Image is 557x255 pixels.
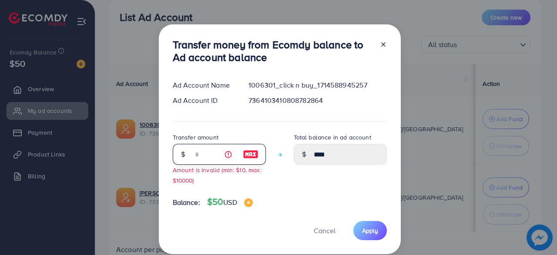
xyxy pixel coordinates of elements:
img: image [244,198,253,207]
span: Balance: [173,197,200,207]
small: Amount is invalid (min: $10, max: $10000) [173,166,262,184]
div: 7364103410808782864 [242,95,393,105]
button: Cancel [303,221,346,240]
h4: $50 [207,197,253,207]
label: Transfer amount [173,133,218,142]
div: Ad Account Name [166,80,242,90]
label: Total balance in ad account [294,133,371,142]
span: USD [223,197,237,207]
span: Cancel [314,226,336,235]
span: Apply [362,226,378,235]
img: image [243,149,258,160]
h3: Transfer money from Ecomdy balance to Ad account balance [173,38,373,64]
button: Apply [353,221,387,240]
div: Ad Account ID [166,95,242,105]
div: 1006301_click n buy_1714588945257 [242,80,393,90]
